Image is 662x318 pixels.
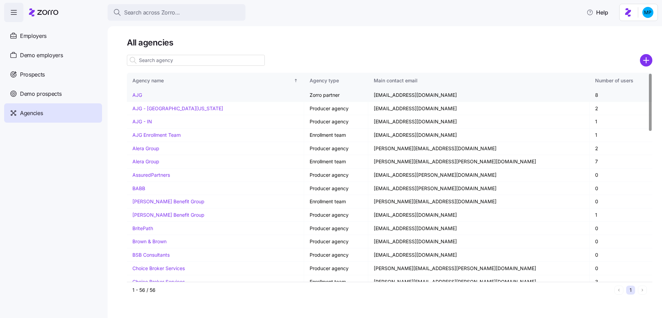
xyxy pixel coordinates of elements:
[20,90,62,98] span: Demo prospects
[590,275,652,289] td: 3
[132,105,223,111] a: AJG - [GEOGRAPHIC_DATA][US_STATE]
[4,65,102,84] a: Prospects
[590,262,652,275] td: 0
[304,222,368,235] td: Producer agency
[132,279,185,285] a: Choice Broker Services
[590,115,652,129] td: 1
[374,77,584,84] div: Main contact email
[368,222,590,235] td: [EMAIL_ADDRESS][DOMAIN_NAME]
[368,195,590,208] td: [PERSON_NAME][EMAIL_ADDRESS][DOMAIN_NAME]
[304,142,368,155] td: Producer agency
[642,7,653,18] img: b954e4dfce0f5620b9225907d0f7229f
[368,102,590,115] td: [EMAIL_ADDRESS][DOMAIN_NAME]
[595,77,647,84] div: Number of users
[304,262,368,275] td: Producer agency
[368,235,590,248] td: [EMAIL_ADDRESS][DOMAIN_NAME]
[368,248,590,262] td: [EMAIL_ADDRESS][DOMAIN_NAME]
[132,265,185,271] a: Choice Broker Services
[132,185,145,191] a: BABB
[4,45,102,65] a: Demo employers
[581,6,614,19] button: Help
[368,182,590,195] td: [EMAIL_ADDRESS][PERSON_NAME][DOMAIN_NAME]
[304,248,368,262] td: Producer agency
[20,109,43,117] span: Agencies
[127,37,652,48] h1: All agencies
[304,168,368,182] td: Producer agency
[590,195,652,208] td: 0
[590,89,652,102] td: 8
[368,142,590,155] td: [PERSON_NAME][EMAIL_ADDRESS][DOMAIN_NAME]
[20,32,47,40] span: Employers
[127,73,304,89] th: Agency nameSorted ascending
[132,77,292,84] div: Agency name
[20,70,45,79] span: Prospects
[590,155,652,168] td: 7
[304,275,368,289] td: Enrollment team
[304,115,368,129] td: Producer agency
[304,155,368,168] td: Enrollment team
[304,195,368,208] td: Enrollment team
[586,8,608,17] span: Help
[590,182,652,195] td: 0
[590,235,652,248] td: 0
[368,89,590,102] td: [EMAIL_ADDRESS][DOMAIN_NAME]
[132,225,153,231] a: BritePath
[304,89,368,102] td: Zorro partner
[304,102,368,115] td: Producer agency
[590,222,652,235] td: 0
[293,78,298,83] div: Sorted ascending
[108,4,245,21] button: Search across Zorro...
[614,286,623,295] button: Previous page
[590,248,652,262] td: 0
[368,129,590,142] td: [EMAIL_ADDRESS][DOMAIN_NAME]
[590,208,652,222] td: 1
[132,287,612,294] div: 1 - 56 / 56
[304,182,368,195] td: Producer agency
[590,102,652,115] td: 2
[304,208,368,222] td: Producer agency
[368,168,590,182] td: [EMAIL_ADDRESS][PERSON_NAME][DOMAIN_NAME]
[124,8,180,17] span: Search across Zorro...
[640,54,652,66] svg: add icon
[132,172,170,178] a: AssuredPartners
[368,155,590,168] td: [PERSON_NAME][EMAIL_ADDRESS][PERSON_NAME][DOMAIN_NAME]
[132,119,152,124] a: AJG - IN
[638,286,647,295] button: Next page
[368,115,590,129] td: [EMAIL_ADDRESS][DOMAIN_NAME]
[310,77,362,84] div: Agency type
[368,262,590,275] td: [PERSON_NAME][EMAIL_ADDRESS][PERSON_NAME][DOMAIN_NAME]
[4,26,102,45] a: Employers
[626,286,635,295] button: 1
[132,158,159,164] a: Alera Group
[590,142,652,155] td: 2
[4,84,102,103] a: Demo prospects
[20,51,63,60] span: Demo employers
[304,235,368,248] td: Producer agency
[304,129,368,142] td: Enrollment team
[132,252,170,258] a: BSB Consultants
[590,129,652,142] td: 1
[4,103,102,123] a: Agencies
[368,275,590,289] td: [PERSON_NAME][EMAIL_ADDRESS][PERSON_NAME][DOMAIN_NAME]
[132,198,204,204] a: [PERSON_NAME] Benefit Group
[132,92,142,98] a: AJG
[127,55,265,66] input: Search agency
[590,168,652,182] td: 0
[132,212,204,218] a: [PERSON_NAME] Benefit Group
[132,132,181,138] a: AJG Enrollment Team
[132,238,167,244] a: Brown & Brown
[132,145,159,151] a: Alera Group
[368,208,590,222] td: [EMAIL_ADDRESS][DOMAIN_NAME]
